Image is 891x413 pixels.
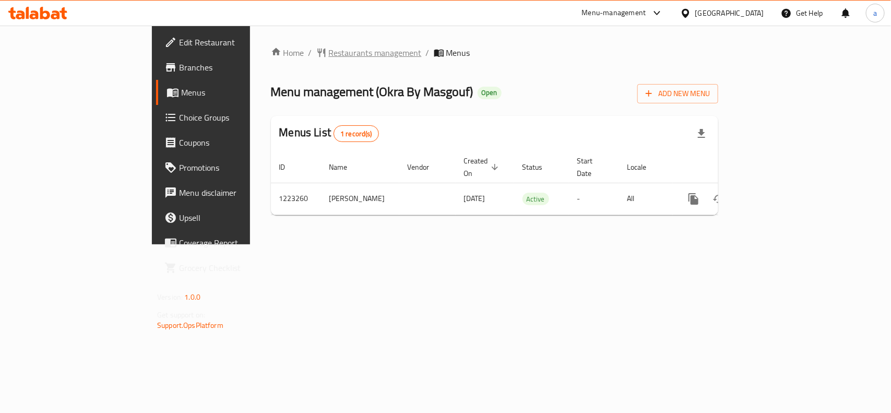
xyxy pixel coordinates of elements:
[316,46,422,59] a: Restaurants management
[156,55,301,80] a: Branches
[334,125,379,142] div: Total records count
[156,155,301,180] a: Promotions
[179,262,292,274] span: Grocery Checklist
[179,186,292,199] span: Menu disclaimer
[156,205,301,230] a: Upsell
[873,7,877,19] span: a
[637,84,718,103] button: Add New Menu
[464,155,502,180] span: Created On
[522,193,549,205] span: Active
[156,255,301,280] a: Grocery Checklist
[681,186,706,211] button: more
[582,7,646,19] div: Menu-management
[156,30,301,55] a: Edit Restaurant
[179,61,292,74] span: Branches
[689,121,714,146] div: Export file
[157,308,205,322] span: Get support on:
[308,46,312,59] li: /
[179,237,292,249] span: Coverage Report
[179,36,292,49] span: Edit Restaurant
[156,180,301,205] a: Menu disclaimer
[156,130,301,155] a: Coupons
[179,211,292,224] span: Upsell
[408,161,443,173] span: Vendor
[179,136,292,149] span: Coupons
[329,161,361,173] span: Name
[179,161,292,174] span: Promotions
[271,80,473,103] span: Menu management ( Okra By Masgouf )
[627,161,660,173] span: Locale
[619,183,673,215] td: All
[271,151,790,215] table: enhanced table
[329,46,422,59] span: Restaurants management
[184,290,200,304] span: 1.0.0
[271,46,718,59] nav: breadcrumb
[157,318,223,332] a: Support.OpsPlatform
[695,7,764,19] div: [GEOGRAPHIC_DATA]
[522,161,556,173] span: Status
[569,183,619,215] td: -
[577,155,607,180] span: Start Date
[446,46,470,59] span: Menus
[673,151,790,183] th: Actions
[156,105,301,130] a: Choice Groups
[478,88,502,97] span: Open
[321,183,399,215] td: [PERSON_NAME]
[181,86,292,99] span: Menus
[426,46,430,59] li: /
[478,87,502,99] div: Open
[279,161,299,173] span: ID
[179,111,292,124] span: Choice Groups
[464,192,485,205] span: [DATE]
[156,230,301,255] a: Coverage Report
[156,80,301,105] a: Menus
[157,290,183,304] span: Version:
[646,87,710,100] span: Add New Menu
[706,186,731,211] button: Change Status
[334,129,378,139] span: 1 record(s)
[279,125,379,142] h2: Menus List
